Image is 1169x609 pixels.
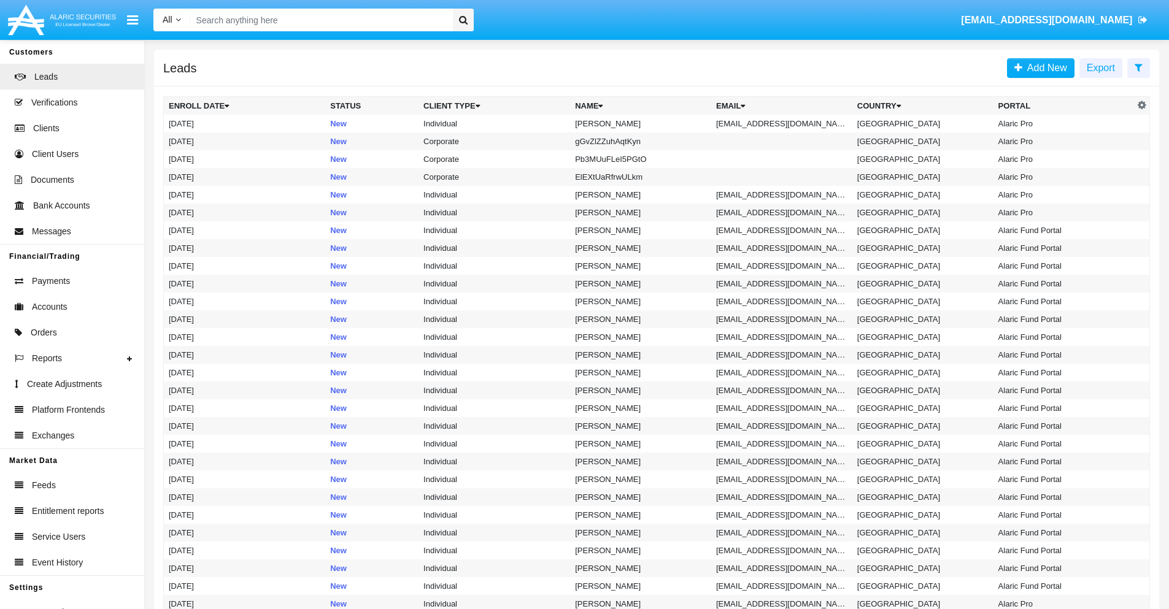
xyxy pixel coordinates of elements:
[711,186,852,204] td: [EMAIL_ADDRESS][DOMAIN_NAME]
[419,435,570,453] td: Individual
[711,542,852,559] td: [EMAIL_ADDRESS][DOMAIN_NAME]
[711,239,852,257] td: [EMAIL_ADDRESS][DOMAIN_NAME]
[852,239,993,257] td: [GEOGRAPHIC_DATA]
[164,310,326,328] td: [DATE]
[325,399,419,417] td: New
[993,221,1135,239] td: Alaric Fund Portal
[164,417,326,435] td: [DATE]
[164,577,326,595] td: [DATE]
[711,381,852,399] td: [EMAIL_ADDRESS][DOMAIN_NAME]
[32,225,71,238] span: Messages
[711,453,852,470] td: [EMAIL_ADDRESS][DOMAIN_NAME]
[711,328,852,346] td: [EMAIL_ADDRESS][DOMAIN_NAME]
[325,132,419,150] td: New
[993,132,1135,150] td: Alaric Pro
[993,506,1135,524] td: Alaric Fund Portal
[164,470,326,488] td: [DATE]
[419,97,570,115] th: Client Type
[325,97,419,115] th: Status
[993,293,1135,310] td: Alaric Fund Portal
[711,346,852,364] td: [EMAIL_ADDRESS][DOMAIN_NAME]
[570,204,711,221] td: [PERSON_NAME]
[570,168,711,186] td: ElEXtUaRfrwULkm
[711,577,852,595] td: [EMAIL_ADDRESS][DOMAIN_NAME]
[852,399,993,417] td: [GEOGRAPHIC_DATA]
[570,257,711,275] td: [PERSON_NAME]
[570,488,711,506] td: [PERSON_NAME]
[570,150,711,168] td: Pb3MUuFLeI5PGtO
[993,381,1135,399] td: Alaric Fund Portal
[993,115,1135,132] td: Alaric Pro
[852,150,993,168] td: [GEOGRAPHIC_DATA]
[33,199,90,212] span: Bank Accounts
[34,71,58,83] span: Leads
[325,239,419,257] td: New
[419,470,570,488] td: Individual
[419,524,570,542] td: Individual
[852,559,993,577] td: [GEOGRAPHIC_DATA]
[570,506,711,524] td: [PERSON_NAME]
[164,239,326,257] td: [DATE]
[164,399,326,417] td: [DATE]
[711,115,852,132] td: [EMAIL_ADDRESS][DOMAIN_NAME]
[852,488,993,506] td: [GEOGRAPHIC_DATA]
[852,97,993,115] th: Country
[1087,63,1115,73] span: Export
[852,381,993,399] td: [GEOGRAPHIC_DATA]
[164,542,326,559] td: [DATE]
[570,399,711,417] td: [PERSON_NAME]
[711,559,852,577] td: [EMAIL_ADDRESS][DOMAIN_NAME]
[419,577,570,595] td: Individual
[993,399,1135,417] td: Alaric Fund Portal
[852,524,993,542] td: [GEOGRAPHIC_DATA]
[419,239,570,257] td: Individual
[711,399,852,417] td: [EMAIL_ADDRESS][DOMAIN_NAME]
[31,96,77,109] span: Verifications
[1022,63,1067,73] span: Add New
[164,293,326,310] td: [DATE]
[570,470,711,488] td: [PERSON_NAME]
[32,530,85,543] span: Service Users
[164,132,326,150] td: [DATE]
[32,479,56,492] span: Feeds
[163,63,197,73] h5: Leads
[419,542,570,559] td: Individual
[419,399,570,417] td: Individual
[419,293,570,310] td: Individual
[325,381,419,399] td: New
[325,488,419,506] td: New
[570,97,711,115] th: Name
[993,168,1135,186] td: Alaric Pro
[852,293,993,310] td: [GEOGRAPHIC_DATA]
[570,115,711,132] td: [PERSON_NAME]
[419,150,570,168] td: Corporate
[570,435,711,453] td: [PERSON_NAME]
[570,239,711,257] td: [PERSON_NAME]
[1079,58,1122,78] button: Export
[419,168,570,186] td: Corporate
[419,453,570,470] td: Individual
[164,364,326,381] td: [DATE]
[164,97,326,115] th: Enroll Date
[32,505,104,518] span: Entitlement reports
[711,435,852,453] td: [EMAIL_ADDRESS][DOMAIN_NAME]
[32,148,79,161] span: Client Users
[32,556,83,569] span: Event History
[164,346,326,364] td: [DATE]
[164,204,326,221] td: [DATE]
[711,364,852,381] td: [EMAIL_ADDRESS][DOMAIN_NAME]
[570,221,711,239] td: [PERSON_NAME]
[419,559,570,577] td: Individual
[419,506,570,524] td: Individual
[325,310,419,328] td: New
[419,364,570,381] td: Individual
[570,364,711,381] td: [PERSON_NAME]
[325,559,419,577] td: New
[32,352,62,365] span: Reports
[570,559,711,577] td: [PERSON_NAME]
[711,257,852,275] td: [EMAIL_ADDRESS][DOMAIN_NAME]
[325,470,419,488] td: New
[852,435,993,453] td: [GEOGRAPHIC_DATA]
[31,174,74,186] span: Documents
[419,381,570,399] td: Individual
